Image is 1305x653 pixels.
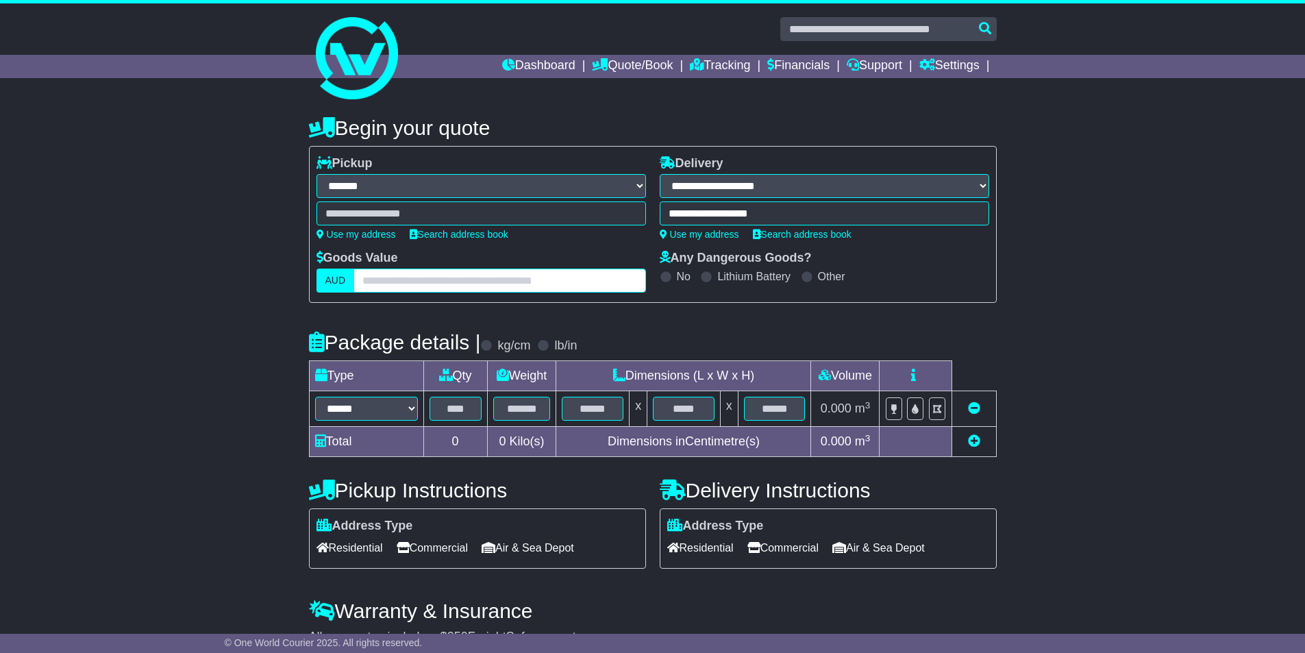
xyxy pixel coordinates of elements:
[309,479,646,502] h4: Pickup Instructions
[717,270,791,283] label: Lithium Battery
[423,361,487,391] td: Qty
[487,361,556,391] td: Weight
[225,637,423,648] span: © One World Courier 2025. All rights reserved.
[667,519,764,534] label: Address Type
[767,55,830,78] a: Financials
[482,537,574,558] span: Air & Sea Depot
[410,229,508,240] a: Search address book
[753,229,852,240] a: Search address book
[660,251,812,266] label: Any Dangerous Goods?
[818,270,845,283] label: Other
[397,537,468,558] span: Commercial
[677,270,691,283] label: No
[968,434,980,448] a: Add new item
[309,630,997,645] div: All our quotes include a $ FreightSafe warranty.
[316,229,396,240] a: Use my address
[919,55,980,78] a: Settings
[968,402,980,415] a: Remove this item
[630,391,647,427] td: x
[423,427,487,457] td: 0
[497,338,530,354] label: kg/cm
[811,361,880,391] td: Volume
[316,537,383,558] span: Residential
[556,427,811,457] td: Dimensions in Centimetre(s)
[309,427,423,457] td: Total
[554,338,577,354] label: lb/in
[667,537,734,558] span: Residential
[660,479,997,502] h4: Delivery Instructions
[309,600,997,622] h4: Warranty & Insurance
[592,55,673,78] a: Quote/Book
[855,434,871,448] span: m
[821,402,852,415] span: 0.000
[309,116,997,139] h4: Begin your quote
[865,433,871,443] sup: 3
[309,331,481,354] h4: Package details |
[847,55,902,78] a: Support
[316,156,373,171] label: Pickup
[821,434,852,448] span: 0.000
[316,251,398,266] label: Goods Value
[309,361,423,391] td: Type
[855,402,871,415] span: m
[487,427,556,457] td: Kilo(s)
[660,229,739,240] a: Use my address
[690,55,750,78] a: Tracking
[832,537,925,558] span: Air & Sea Depot
[447,630,468,643] span: 250
[499,434,506,448] span: 0
[556,361,811,391] td: Dimensions (L x W x H)
[316,519,413,534] label: Address Type
[660,156,723,171] label: Delivery
[502,55,575,78] a: Dashboard
[747,537,819,558] span: Commercial
[316,269,355,293] label: AUD
[720,391,738,427] td: x
[865,400,871,410] sup: 3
